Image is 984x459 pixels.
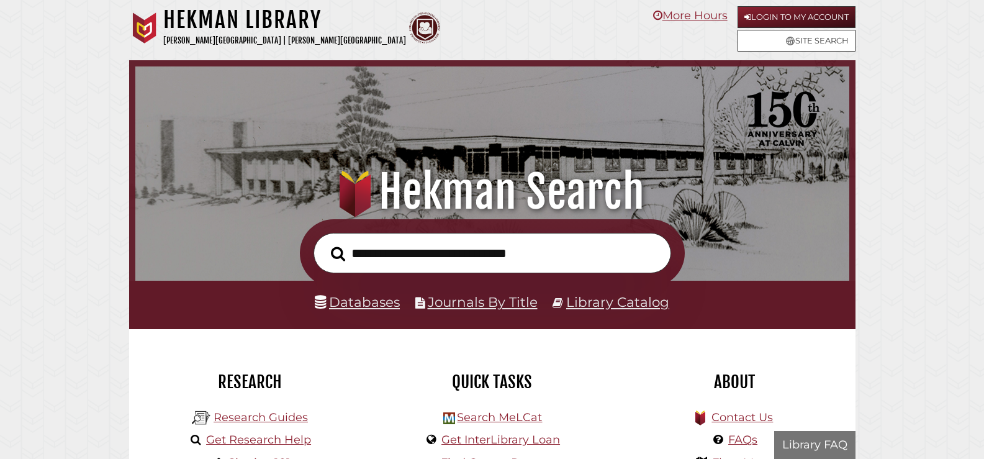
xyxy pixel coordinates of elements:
a: Contact Us [711,411,773,424]
a: Get InterLibrary Loan [441,433,560,447]
h2: Quick Tasks [381,371,604,393]
img: Hekman Library Logo [443,412,455,424]
img: Calvin Theological Seminary [409,12,440,43]
h1: Hekman Search [150,165,834,219]
a: Site Search [738,30,855,52]
a: Journals By Title [428,294,538,310]
a: Library Catalog [566,294,669,310]
a: Get Research Help [206,433,311,447]
a: FAQs [728,433,757,447]
h2: About [623,371,846,393]
a: Databases [315,294,400,310]
a: Login to My Account [738,6,855,28]
p: [PERSON_NAME][GEOGRAPHIC_DATA] | [PERSON_NAME][GEOGRAPHIC_DATA] [163,34,406,48]
i: Search [331,246,345,261]
h2: Research [138,371,362,393]
a: Research Guides [214,411,308,424]
button: Search [325,243,351,265]
a: Search MeLCat [457,411,542,424]
h1: Hekman Library [163,6,406,34]
img: Calvin University [129,12,160,43]
img: Hekman Library Logo [192,409,210,427]
a: More Hours [653,9,728,22]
